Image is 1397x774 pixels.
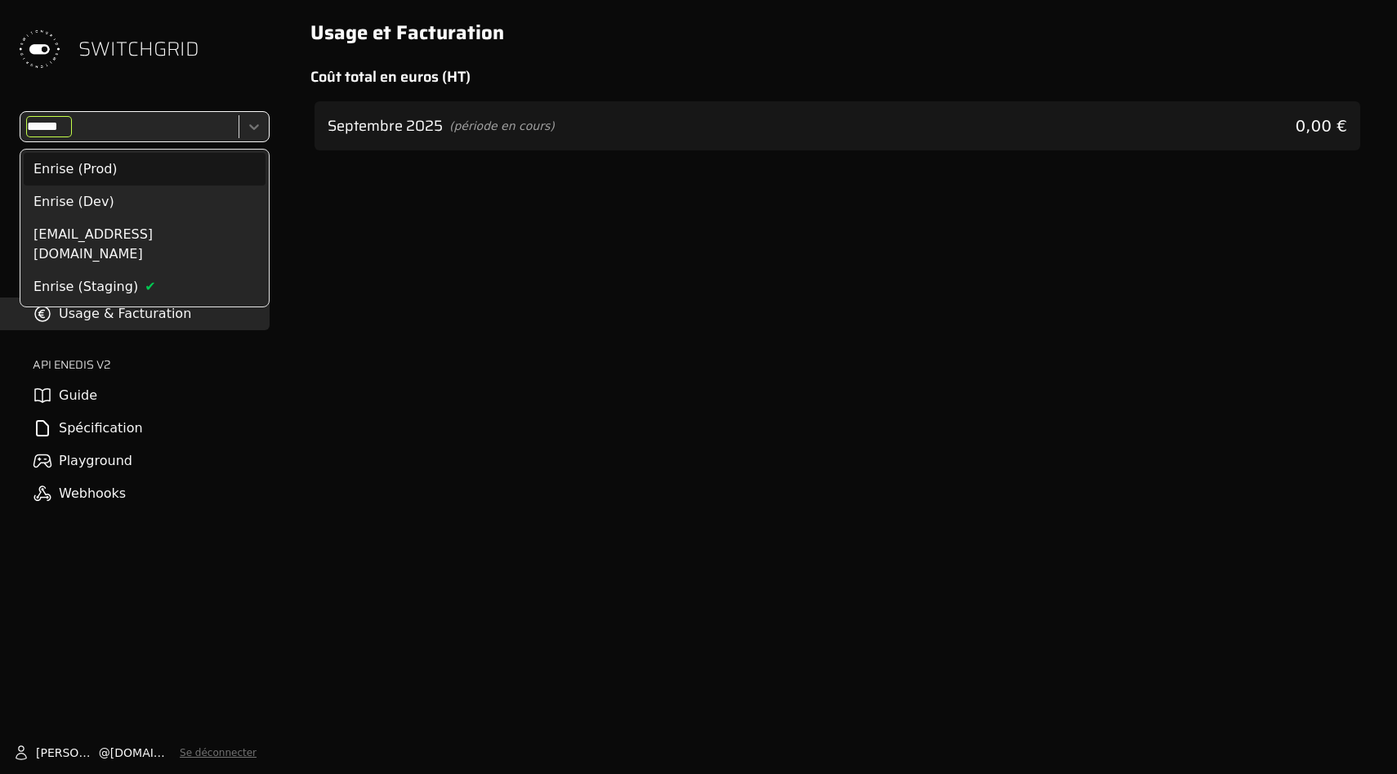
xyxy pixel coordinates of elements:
[13,23,65,75] img: Switchgrid Logo
[24,186,266,218] div: Enrise (Dev)
[78,36,199,62] span: SWITCHGRID
[328,114,443,137] h3: Septembre 2025
[110,745,173,761] span: [DOMAIN_NAME]
[180,746,257,759] button: Se déconnecter
[310,20,1364,46] h1: Usage et Facturation
[99,745,110,761] span: @
[33,356,270,373] h2: API ENEDIS v2
[1295,114,1347,137] span: 0,00 €
[315,101,1360,150] div: voir les détails
[24,153,266,186] div: Enrise (Prod)
[24,271,266,303] div: Enrise (Staging)
[449,118,555,134] span: (période en cours)
[24,218,266,271] div: [EMAIL_ADDRESS][DOMAIN_NAME]
[36,745,99,761] span: [PERSON_NAME]
[310,65,1364,88] h2: Coût total en euros (HT)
